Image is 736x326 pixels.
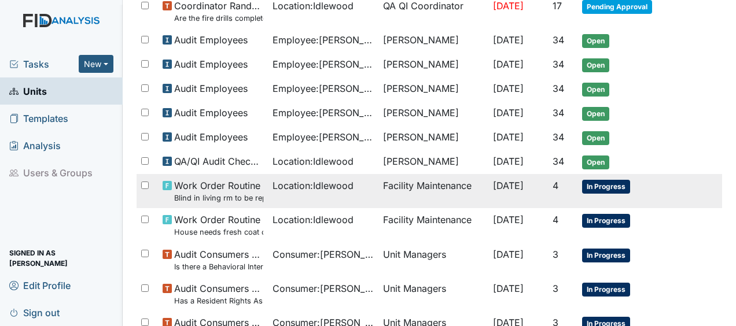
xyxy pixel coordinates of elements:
span: Open [582,131,609,145]
td: [PERSON_NAME] [378,101,488,125]
span: Audit Employees [174,130,248,144]
span: 34 [553,155,564,167]
td: Unit Managers [378,243,488,277]
td: [PERSON_NAME] [378,125,488,150]
span: [DATE] [493,131,524,143]
span: Signed in as [PERSON_NAME] [9,249,113,267]
small: Are the fire drills completed for the most recent month? [174,13,263,24]
span: Employee : [PERSON_NAME] [273,81,373,95]
span: Location : Idlewood [273,213,354,227]
span: Audit Employees [174,57,248,71]
span: Audit Consumers Charts Is there a Behavioral Intervention Program Approval/Consent for every 6 mo... [174,247,263,272]
span: Audit Employees [174,81,248,95]
span: 4 [553,180,558,191]
span: [DATE] [493,180,524,191]
span: In Progress [582,180,630,194]
span: [DATE] [493,107,524,118]
span: In Progress [582,249,630,262]
span: Work Order Routine Blind in living rm to be replaced closest to front door [174,179,263,203]
span: Units [9,82,47,100]
span: 34 [553,83,564,94]
span: 3 [553,249,558,260]
span: [DATE] [493,34,524,46]
span: [DATE] [493,155,524,167]
span: Audit Employees [174,106,248,120]
td: [PERSON_NAME] [378,53,488,77]
span: Edit Profile [9,276,71,294]
span: Location : Idlewood [273,179,354,192]
span: 3 [553,283,558,294]
td: [PERSON_NAME] [378,77,488,101]
span: Employee : [PERSON_NAME] [273,57,373,71]
span: Work Order Routine House needs fresh coat of paint inside [174,213,263,238]
span: 34 [553,34,564,46]
span: Open [582,107,609,121]
span: Analysis [9,136,61,154]
span: Open [582,83,609,97]
span: [DATE] [493,214,524,225]
span: Employee : [PERSON_NAME] [273,106,373,120]
span: Consumer : [PERSON_NAME] [273,281,373,295]
span: Employee : [PERSON_NAME] [273,33,373,47]
small: Blind in living rm to be replaced closest to front door [174,192,263,203]
span: In Progress [582,214,630,228]
span: [DATE] [493,249,524,260]
span: Employee : [PERSON_NAME] [273,130,373,144]
td: [PERSON_NAME] [378,28,488,53]
span: Audit Employees [174,33,248,47]
span: 34 [553,58,564,70]
small: Is there a Behavioral Intervention Program Approval/Consent for every 6 months? [174,261,263,272]
span: Open [582,34,609,48]
small: Has a Resident Rights Assessment form been completed (18 years or older)? [174,295,263,306]
span: Templates [9,109,68,127]
td: [PERSON_NAME] [378,150,488,174]
span: 34 [553,131,564,143]
span: Open [582,58,609,72]
button: New [79,55,113,73]
small: House needs fresh coat of paint inside [174,227,263,238]
td: Unit Managers [378,277,488,311]
span: [DATE] [493,58,524,70]
span: Sign out [9,303,60,321]
span: 4 [553,214,558,225]
td: Facility Maintenance [378,208,488,242]
span: [DATE] [493,83,524,94]
a: Tasks [9,57,79,71]
td: Facility Maintenance [378,174,488,208]
span: Location : Idlewood [273,154,354,168]
span: Audit Consumers Charts Has a Resident Rights Assessment form been completed (18 years or older)? [174,281,263,306]
span: In Progress [582,283,630,297]
span: QA/QI Audit Checklist (ICF) [174,154,263,168]
span: 34 [553,107,564,118]
span: Open [582,155,609,169]
span: Consumer : [PERSON_NAME] [273,247,373,261]
span: [DATE] [493,283,524,294]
